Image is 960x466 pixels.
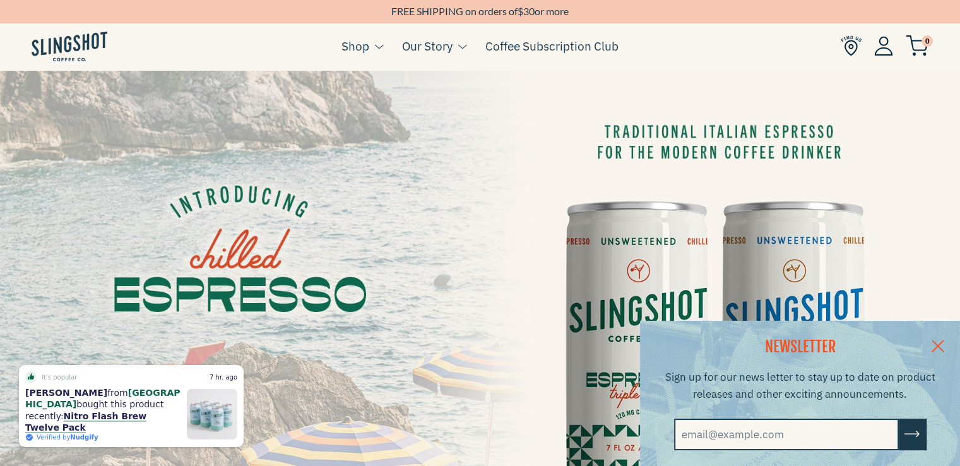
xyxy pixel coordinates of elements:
img: Find Us [841,35,862,56]
input: email@example.com [674,419,899,450]
a: Coffee Subscription Club [485,37,619,56]
span: 0 [921,35,933,47]
p: Sign up for our news letter to stay up to date on product releases and other exciting announcements. [656,369,944,403]
a: 0 [906,39,928,54]
span: $ [518,5,523,17]
img: cart [906,35,928,56]
a: Our Story [402,37,453,56]
span: 30 [523,5,535,17]
a: Shop [341,37,369,56]
h2: NEWSLETTER [656,337,944,358]
img: Account [874,36,893,56]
